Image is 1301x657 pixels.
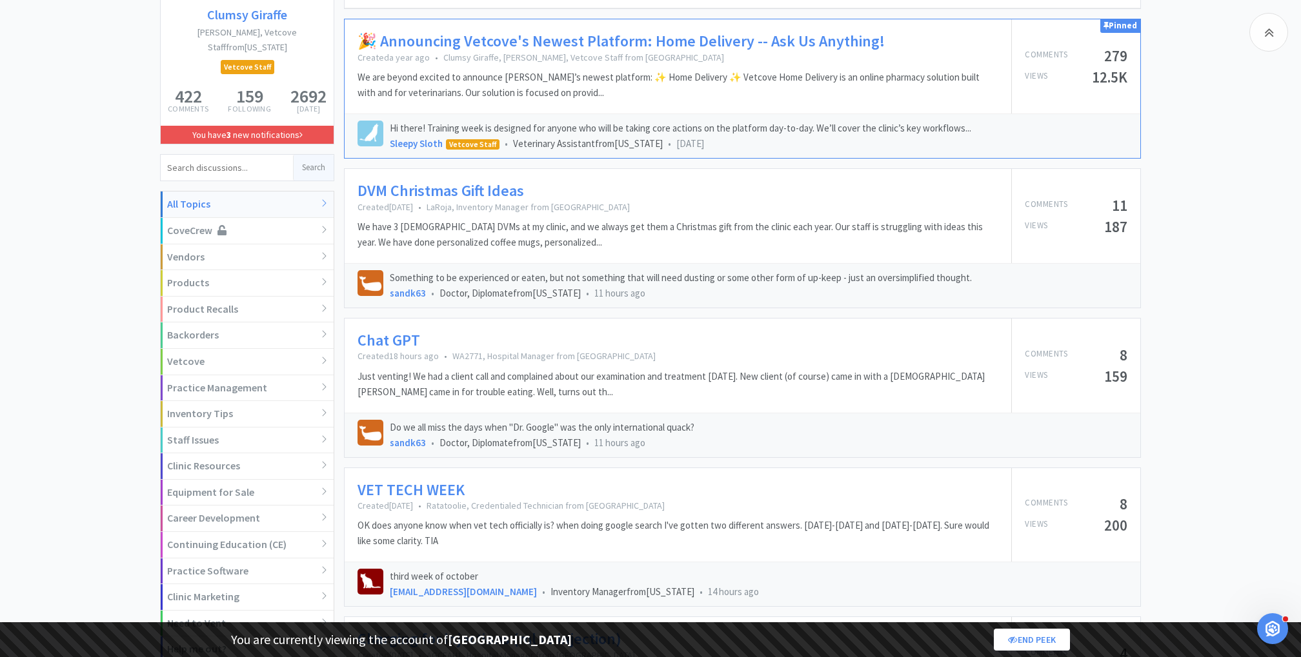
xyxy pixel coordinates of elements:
p: Views [1025,518,1048,533]
span: • [700,585,703,598]
div: Vendors [161,244,334,271]
span: • [505,137,508,150]
h2: [PERSON_NAME], Vetcove Staff from [US_STATE] [161,25,334,54]
h5: 422 [168,87,208,105]
div: Backorders [161,322,334,349]
p: Do we all miss the days when "Dr. Google" was the only international quack? [390,420,1127,435]
span: • [418,500,421,511]
p: Comments [1025,198,1067,213]
span: Vetcove Staff [221,61,274,74]
input: Search discussions... [161,155,293,181]
p: Views [1025,70,1048,84]
div: Staff Issues [161,427,334,454]
h5: 8 [1120,348,1127,362]
span: • [586,436,589,449]
p: [DATE] [290,105,327,113]
a: VET TECH WEEK [358,481,465,500]
h5: 159 [1104,369,1127,384]
strong: [GEOGRAPHIC_DATA] [448,631,572,647]
a: Sleepy Sloth [390,137,443,150]
span: Vetcove Staff [447,140,499,149]
p: Comments [168,105,208,113]
a: You have3 new notifications [161,126,334,144]
a: DVM Christmas Gift Ideas [358,182,524,201]
span: 11 hours ago [594,287,645,299]
h5: 8 [1120,496,1127,511]
h5: 200 [1104,518,1127,533]
p: Views [1025,369,1048,384]
span: • [586,287,589,299]
div: Doctor, Diplomate from [US_STATE] [390,286,1127,301]
iframe: Intercom live chat [1257,613,1288,644]
p: We have 3 [DEMOGRAPHIC_DATA] DVMs at my clinic, and we always get them a Christmas gift from the ... [358,219,998,250]
p: Comments [1025,496,1067,511]
a: sandk63 [390,436,426,449]
div: Veterinary Assistant from [US_STATE] [390,136,1127,152]
div: Pinned [1100,19,1140,33]
div: Practice Management [161,375,334,402]
a: Clumsy Giraffe [161,5,334,25]
h5: 12.5K [1092,70,1127,84]
span: • [418,201,421,213]
div: Need to Vent [161,611,334,637]
div: Career Development [161,505,334,532]
span: • [542,585,545,598]
span: • [431,287,434,299]
button: Search [293,155,334,181]
div: Doctor, Diplomate from [US_STATE] [390,435,1127,451]
div: Inventory Manager from [US_STATE] [390,584,1127,600]
span: [DATE] [676,137,704,150]
div: Vetcove [161,349,334,375]
span: • [444,350,447,362]
p: Views [1025,219,1048,234]
div: All Topics [161,191,334,218]
p: Just venting! We had a client call and complained about our examination and treatment [DATE]. New... [358,369,998,400]
div: Inventory Tips [161,401,334,427]
p: Hi there! Training week is designed for anyone who will be taking core actions on the platform da... [390,121,1127,136]
p: Created [DATE] LaRoja, Inventory Manager from [GEOGRAPHIC_DATA] [358,201,998,213]
a: [EMAIL_ADDRESS][DOMAIN_NAME] [390,585,537,598]
div: Practice Software [161,558,334,585]
h5: 187 [1104,219,1127,234]
p: Comments [1025,48,1067,63]
p: Comments [1025,348,1067,362]
p: Created [DATE] Ratatoolie, Credentialed Technician from [GEOGRAPHIC_DATA] [358,500,998,511]
span: • [431,436,434,449]
p: We are beyond excited to announce [PERSON_NAME]’s newest platform: ✨ Home Delivery ✨ Vetcove Home... [358,70,998,101]
p: Created 18 hours ago WA2771, Hospital Manager from [GEOGRAPHIC_DATA] [358,350,998,362]
div: Clinic Resources [161,453,334,480]
p: Created a year ago Clumsy Giraffe, [PERSON_NAME], Vetcove Staff from [GEOGRAPHIC_DATA] [358,52,998,63]
h5: 2692 [290,87,327,105]
strong: 3 [227,129,231,141]
h5: 279 [1104,48,1127,63]
span: 14 hours ago [708,585,759,598]
a: sandk63 [390,287,426,299]
div: Continuing Education (CE) [161,532,334,558]
h5: 159 [228,87,271,105]
div: CoveCrew [161,218,334,244]
a: Chat GPT [358,331,420,350]
div: Equipment for Sale [161,480,334,506]
div: Products [161,270,334,297]
p: third week of october [390,569,1127,584]
p: OK does anyone know when vet tech officially is? when doing google search I've gotten two differe... [358,518,998,549]
span: • [435,52,438,63]
p: Following [228,105,271,113]
p: You are currently viewing the account of [231,629,572,650]
span: 11 hours ago [594,436,645,449]
div: Product Recalls [161,297,334,323]
a: 🎉 Announcing Vetcove's Newest Platform: Home Delivery -- Ask Us Anything! [358,32,885,51]
p: Something to be experienced or eaten, but not something that will need dusting or some other form... [390,270,1127,286]
span: • [668,137,671,150]
h5: 11 [1112,198,1127,213]
a: End Peek [994,629,1070,651]
div: Clinic Marketing [161,584,334,611]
